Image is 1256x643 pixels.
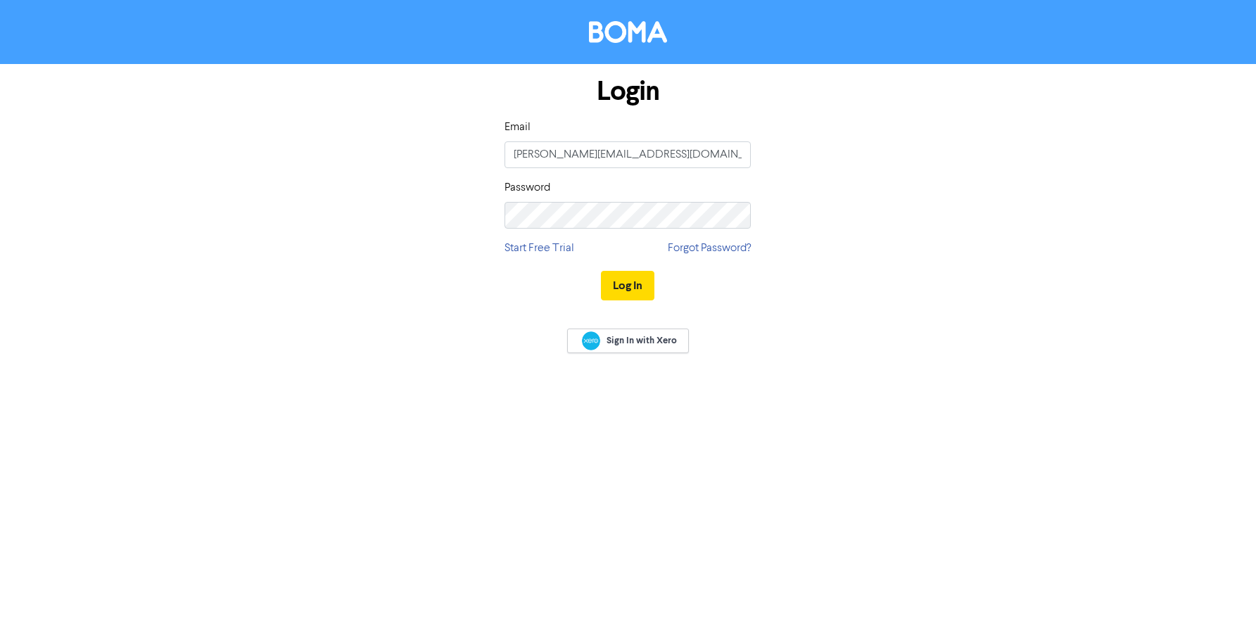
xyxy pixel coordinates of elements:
[589,21,667,43] img: BOMA Logo
[505,75,751,108] h1: Login
[607,334,677,347] span: Sign In with Xero
[668,240,751,257] a: Forgot Password?
[601,271,654,300] button: Log In
[505,179,550,196] label: Password
[567,329,688,353] a: Sign In with Xero
[505,240,574,257] a: Start Free Trial
[505,119,531,136] label: Email
[582,331,600,350] img: Xero logo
